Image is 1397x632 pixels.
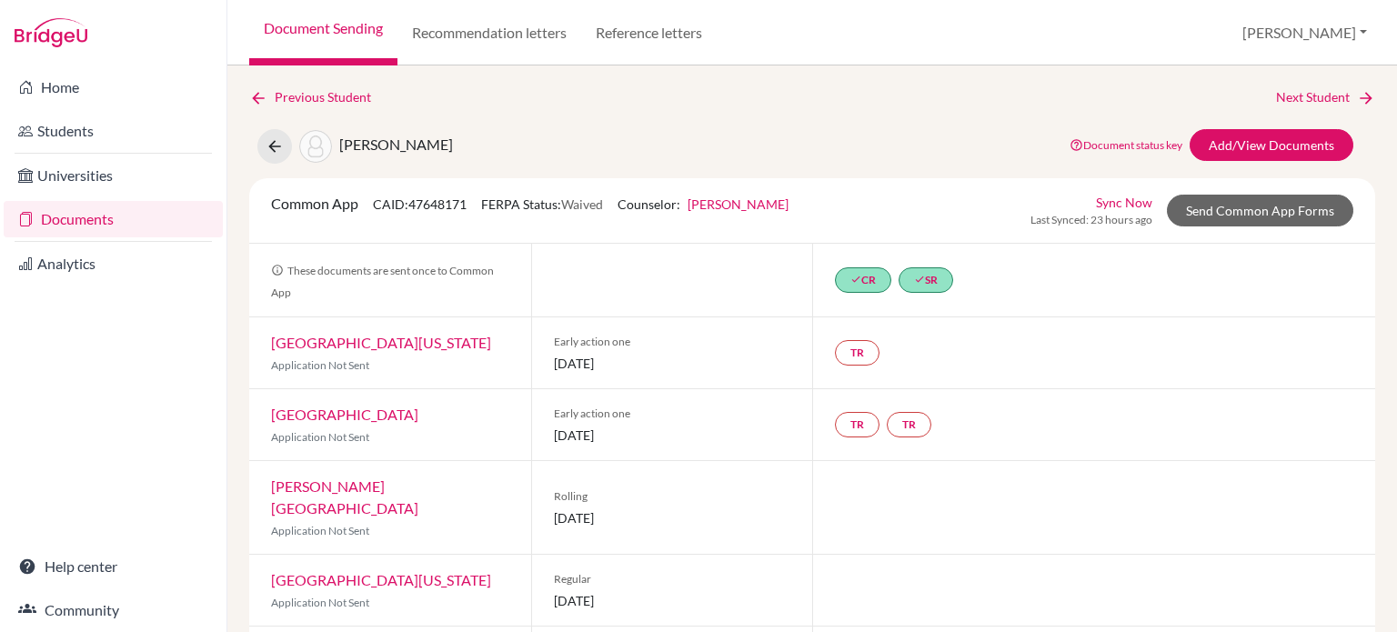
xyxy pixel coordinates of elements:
[914,274,925,285] i: done
[4,592,223,628] a: Community
[618,196,789,212] span: Counselor:
[554,571,791,587] span: Regular
[271,358,369,372] span: Application Not Sent
[271,195,358,212] span: Common App
[561,196,603,212] span: Waived
[835,412,879,437] a: TR
[1276,87,1375,107] a: Next Student
[4,69,223,105] a: Home
[4,246,223,282] a: Analytics
[554,488,791,505] span: Rolling
[899,267,953,293] a: doneSR
[271,334,491,351] a: [GEOGRAPHIC_DATA][US_STATE]
[835,340,879,366] a: TR
[554,426,791,445] span: [DATE]
[4,157,223,194] a: Universities
[249,87,386,107] a: Previous Student
[688,196,789,212] a: [PERSON_NAME]
[373,196,467,212] span: CAID: 47648171
[4,548,223,585] a: Help center
[554,334,791,350] span: Early action one
[1070,138,1182,152] a: Document status key
[1234,15,1375,50] button: [PERSON_NAME]
[835,267,891,293] a: doneCR
[271,406,418,423] a: [GEOGRAPHIC_DATA]
[1030,212,1152,228] span: Last Synced: 23 hours ago
[1190,129,1353,161] a: Add/View Documents
[554,508,791,527] span: [DATE]
[271,596,369,609] span: Application Not Sent
[271,430,369,444] span: Application Not Sent
[339,135,453,153] span: [PERSON_NAME]
[554,354,791,373] span: [DATE]
[887,412,931,437] a: TR
[271,524,369,537] span: Application Not Sent
[4,113,223,149] a: Students
[271,477,418,517] a: [PERSON_NAME][GEOGRAPHIC_DATA]
[15,18,87,47] img: Bridge-U
[481,196,603,212] span: FERPA Status:
[1167,195,1353,226] a: Send Common App Forms
[271,571,491,588] a: [GEOGRAPHIC_DATA][US_STATE]
[4,201,223,237] a: Documents
[1096,193,1152,212] a: Sync Now
[850,274,861,285] i: done
[554,591,791,610] span: [DATE]
[271,264,494,299] span: These documents are sent once to Common App
[554,406,791,422] span: Early action one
